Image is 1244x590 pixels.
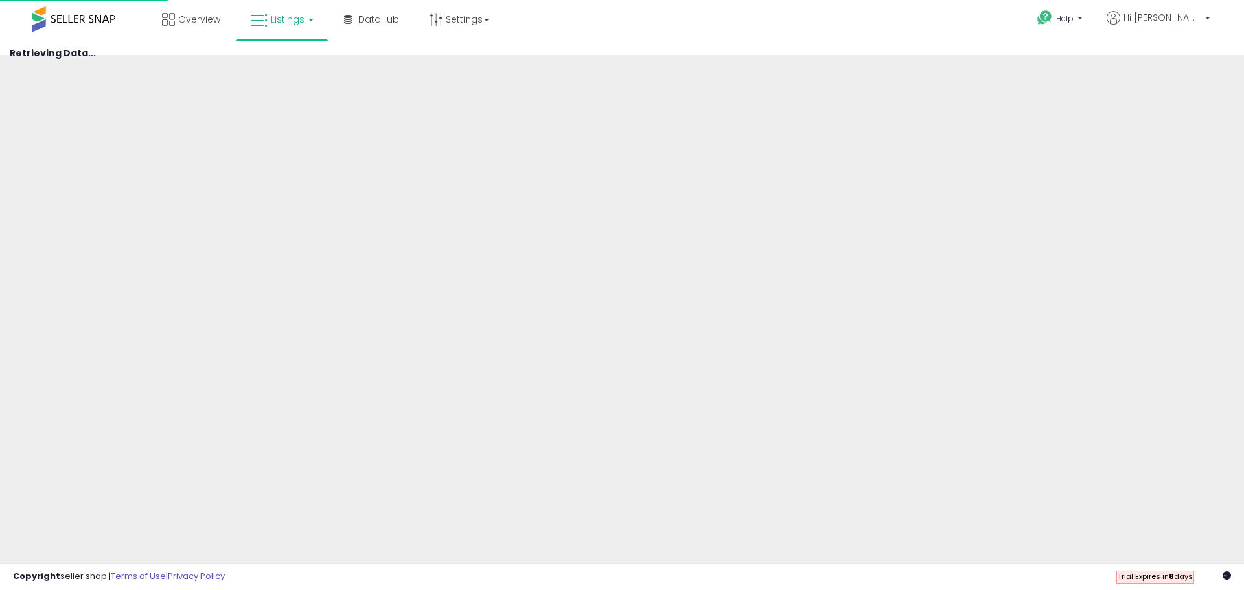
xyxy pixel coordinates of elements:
span: DataHub [358,13,399,26]
i: Get Help [1037,10,1053,26]
h4: Retrieving Data... [10,49,1234,58]
span: Listings [271,13,305,26]
span: Hi [PERSON_NAME] [1123,11,1201,24]
a: Hi [PERSON_NAME] [1107,11,1210,40]
span: Help [1056,13,1074,24]
span: Overview [178,13,220,26]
